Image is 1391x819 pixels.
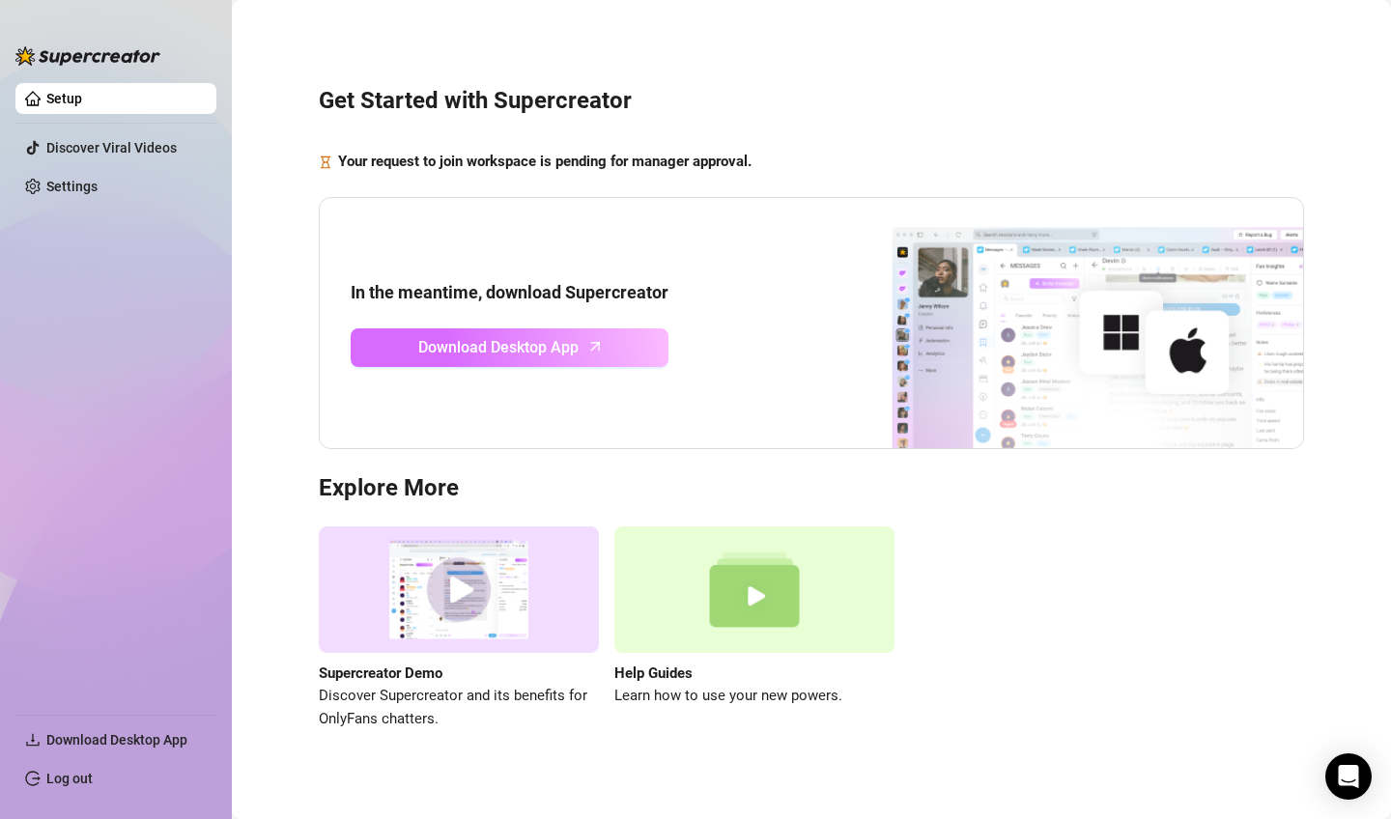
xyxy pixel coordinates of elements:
a: Settings [46,179,98,194]
div: Open Intercom Messenger [1325,753,1372,800]
a: Log out [46,771,93,786]
span: download [25,732,41,748]
a: Setup [46,91,82,106]
img: supercreator demo [319,526,599,653]
h3: Get Started with Supercreator [319,85,1304,116]
span: hourglass [319,151,332,174]
a: Download Desktop Apparrow-up [351,328,668,367]
strong: Supercreator Demo [319,664,442,682]
span: Download Desktop App [418,335,579,359]
img: help guides [614,526,894,653]
strong: In the meantime, download Supercreator [351,282,668,302]
span: Discover Supercreator and its benefits for OnlyFans chatters. [319,685,599,730]
strong: Help Guides [614,664,693,682]
h3: Explore More [319,472,1304,503]
span: arrow-up [584,335,607,357]
img: logo-BBDzfeDw.svg [15,46,160,66]
a: Supercreator DemoDiscover Supercreator and its benefits for OnlyFans chatters. [319,526,599,730]
span: Learn how to use your new powers. [614,685,894,708]
span: Download Desktop App [46,732,187,748]
strong: Your request to join workspace is pending for manager approval. [338,153,752,170]
a: Discover Viral Videos [46,140,177,155]
img: download app [820,198,1303,449]
a: Help GuidesLearn how to use your new powers. [614,526,894,730]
